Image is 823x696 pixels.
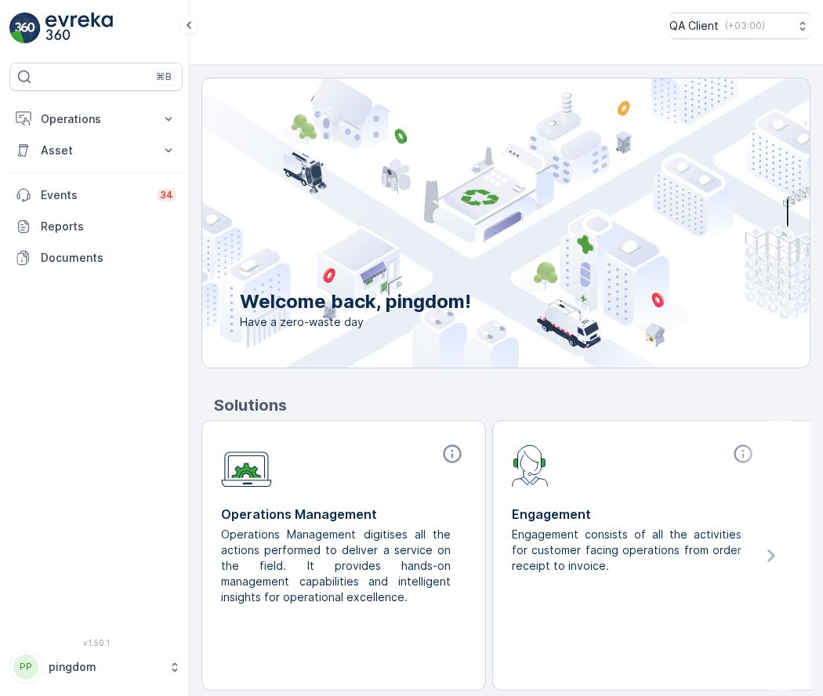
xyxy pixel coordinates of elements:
span: Have a zero-waste day [240,314,471,330]
p: Operations [41,111,151,127]
p: Documents [41,250,176,266]
p: Engagement consists of all the activities for customer facing operations from order receipt to in... [512,527,745,574]
p: QA Client [669,18,719,34]
a: Documents [9,242,183,274]
p: pingdom [49,659,161,675]
span: v 1.50.1 [9,638,183,647]
img: city illustration [132,78,810,368]
p: Asset [41,143,151,158]
p: Events [41,187,147,203]
p: Engagement [512,505,757,524]
p: ( +03:00 ) [725,20,765,32]
p: Reports [41,219,176,234]
p: Operations Management [221,505,466,524]
p: Welcome back, pingdom! [240,289,471,314]
p: 34 [160,189,173,201]
p: ⌘B [156,71,172,83]
div: PP [13,654,38,680]
p: Operations Management digitises all the actions performed to deliver a service on the field. It p... [221,527,454,605]
img: module-icon [221,443,272,488]
button: Asset [9,135,183,166]
img: module-icon [512,443,549,487]
button: QA Client(+03:00) [669,13,810,39]
img: logo_light-DOdMpM7g.png [45,13,113,44]
img: logo [9,13,41,44]
a: Events34 [9,179,183,211]
a: Reports [9,211,183,242]
button: Operations [9,103,183,135]
button: PPpingdom [9,651,183,683]
p: Solutions [214,393,810,417]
